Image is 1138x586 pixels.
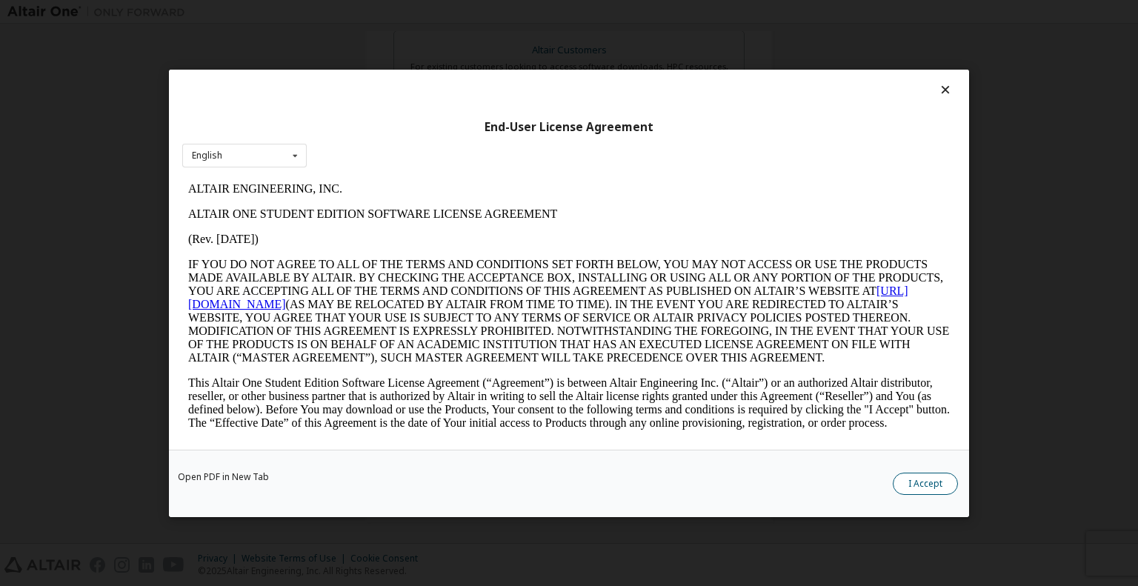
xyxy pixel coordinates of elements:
button: I Accept [893,472,958,494]
p: (Rev. [DATE]) [6,56,768,70]
a: Open PDF in New Tab [178,472,269,481]
div: English [192,151,222,160]
div: End-User License Agreement [182,119,956,134]
a: [URL][DOMAIN_NAME] [6,108,726,134]
p: IF YOU DO NOT AGREE TO ALL OF THE TERMS AND CONDITIONS SET FORTH BELOW, YOU MAY NOT ACCESS OR USE... [6,81,768,188]
p: This Altair One Student Edition Software License Agreement (“Agreement”) is between Altair Engine... [6,200,768,253]
p: ALTAIR ONE STUDENT EDITION SOFTWARE LICENSE AGREEMENT [6,31,768,44]
p: ALTAIR ENGINEERING, INC. [6,6,768,19]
